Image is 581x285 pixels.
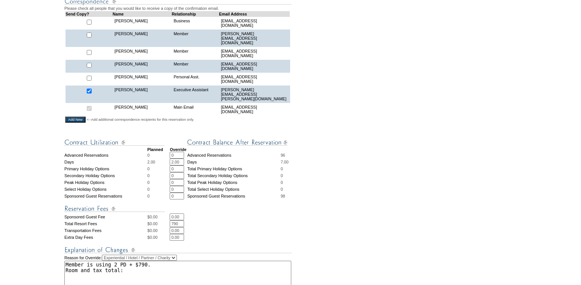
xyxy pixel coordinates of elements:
[281,180,283,185] span: 0
[219,11,290,16] td: Email Address
[64,159,147,165] td: Days
[281,187,283,192] span: 0
[150,235,158,240] span: 0.00
[219,73,290,86] td: [EMAIL_ADDRESS][DOMAIN_NAME]
[64,172,147,179] td: Secondary Holiday Options
[147,160,155,164] span: 2.00
[66,11,113,16] td: Send Copy?
[172,73,219,86] td: Personal Asst.
[112,103,172,116] td: [PERSON_NAME]
[172,86,219,103] td: Executive Assistant
[147,213,170,220] td: $
[172,30,219,47] td: Member
[147,220,170,227] td: $
[281,173,283,178] span: 0
[64,213,147,220] td: Sponsored Guest Fee
[64,204,165,213] img: Reservation Fees
[64,165,147,172] td: Primary Holiday Options
[64,186,147,193] td: Select Holiday Options
[187,193,280,199] td: Sponsored Guest Reservations
[281,153,285,157] span: 96
[219,60,290,73] td: [EMAIL_ADDRESS][DOMAIN_NAME]
[172,47,219,60] td: Member
[87,117,194,122] span: <--Add additional correspondence recipients for this reservation only.
[172,16,219,30] td: Business
[172,11,219,16] td: Relationship
[64,179,147,186] td: Peak Holiday Options
[170,147,186,152] strong: Override
[219,16,290,30] td: [EMAIL_ADDRESS][DOMAIN_NAME]
[172,103,219,116] td: Main Email
[281,167,283,171] span: 0
[65,117,86,123] input: Add New
[112,73,172,86] td: [PERSON_NAME]
[147,187,150,192] span: 0
[187,152,280,159] td: Advanced Reservations
[187,186,280,193] td: Total Select Holiday Options
[219,86,290,103] td: [PERSON_NAME][EMAIL_ADDRESS][PERSON_NAME][DOMAIN_NAME]
[187,165,280,172] td: Total Primary Holiday Options
[64,227,147,234] td: Transportation Fees
[172,60,219,73] td: Member
[150,228,158,233] span: 0.00
[112,47,172,60] td: [PERSON_NAME]
[64,193,147,199] td: Sponsored Guest Reservations
[64,6,219,11] span: Please check all people that you would like to receive a copy of the confirmation email.
[147,153,150,157] span: 0
[150,215,158,219] span: 0.00
[147,167,150,171] span: 0
[112,11,172,16] td: Name
[219,47,290,60] td: [EMAIL_ADDRESS][DOMAIN_NAME]
[219,103,290,116] td: [EMAIL_ADDRESS][DOMAIN_NAME]
[187,179,280,186] td: Total Peak Holiday Options
[187,138,287,147] img: Contract Balance After Reservation
[112,60,172,73] td: [PERSON_NAME]
[147,234,170,241] td: $
[147,194,150,198] span: 0
[281,194,285,198] span: 98
[112,30,172,47] td: [PERSON_NAME]
[112,86,172,103] td: [PERSON_NAME]
[219,30,290,47] td: [PERSON_NAME][EMAIL_ADDRESS][DOMAIN_NAME]
[147,227,170,234] td: $
[147,180,150,185] span: 0
[64,138,165,147] img: Contract Utilization
[187,172,280,179] td: Total Secondary Holiday Options
[64,245,292,255] img: Explanation of Changes
[281,160,289,164] span: 7.00
[147,147,163,152] strong: Planned
[112,16,172,30] td: [PERSON_NAME]
[64,152,147,159] td: Advanced Reservations
[64,234,147,241] td: Extra Day Fees
[150,221,158,226] span: 0.00
[64,220,147,227] td: Total Resort Fees
[147,173,150,178] span: 0
[187,159,280,165] td: Days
